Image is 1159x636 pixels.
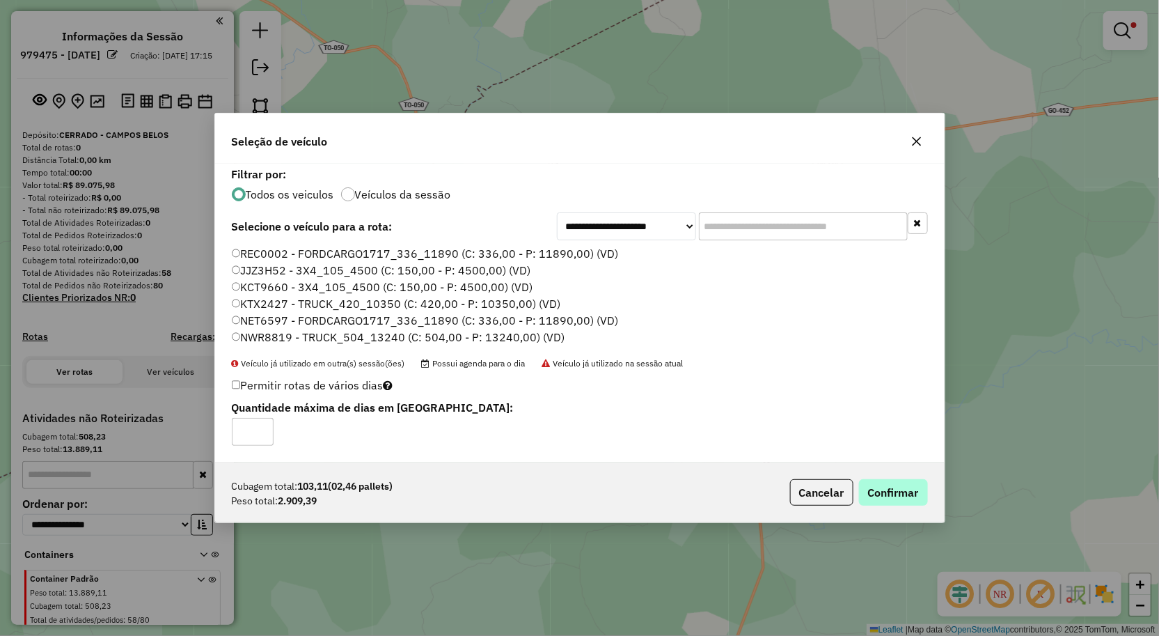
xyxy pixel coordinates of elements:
[232,265,241,274] input: JJZ3H52 - 3X4_105_4500 (C: 150,00 - P: 4500,00) (VD)
[232,372,393,398] label: Permitir rotas de vários dias
[232,316,241,325] input: NET6597 - FORDCARGO1717_336_11890 (C: 336,00 - P: 11890,00) (VD)
[232,279,533,295] label: KCT9660 - 3X4_105_4500 (C: 150,00 - P: 4500,00) (VD)
[232,299,241,308] input: KTX2427 - TRUCK_420_10350 (C: 420,00 - P: 10350,00) (VD)
[232,295,561,312] label: KTX2427 - TRUCK_420_10350 (C: 420,00 - P: 10350,00) (VD)
[232,133,328,150] span: Seleção de veículo
[859,479,928,506] button: Confirmar
[232,329,565,346] label: NWR8819 - TRUCK_504_13240 (C: 504,00 - P: 13240,00) (VD)
[246,189,334,200] label: Todos os veiculos
[232,399,691,416] label: Quantidade máxima de dias em [GEOGRAPHIC_DATA]:
[790,479,853,506] button: Cancelar
[422,358,526,369] span: Possui agenda para o dia
[383,380,393,391] i: Selecione pelo menos um veículo
[232,166,928,183] label: Filtrar por:
[232,262,531,279] label: JJZ3H52 - 3X4_105_4500 (C: 150,00 - P: 4500,00) (VD)
[232,380,241,389] input: Permitir rotas de vários dias
[232,358,405,369] span: Veículo já utilizado em outra(s) sessão(ões)
[232,479,298,494] span: Cubagem total:
[329,480,393,492] span: (02,46 pallets)
[232,494,278,509] span: Peso total:
[542,358,684,369] span: Veículo já utilizado na sessão atual
[298,479,393,494] strong: 103,11
[232,219,393,233] strong: Selecione o veículo para a rota:
[232,282,241,291] input: KCT9660 - 3X4_105_4500 (C: 150,00 - P: 4500,00) (VD)
[232,245,619,262] label: REC0002 - FORDCARGO1717_336_11890 (C: 336,00 - P: 11890,00) (VD)
[232,312,619,329] label: NET6597 - FORDCARGO1717_336_11890 (C: 336,00 - P: 11890,00) (VD)
[232,249,241,258] input: REC0002 - FORDCARGO1717_336_11890 (C: 336,00 - P: 11890,00) (VD)
[355,189,451,200] label: Veículos da sessão
[232,332,241,341] input: NWR8819 - TRUCK_504_13240 (C: 504,00 - P: 13240,00) (VD)
[278,494,317,509] strong: 2.909,39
